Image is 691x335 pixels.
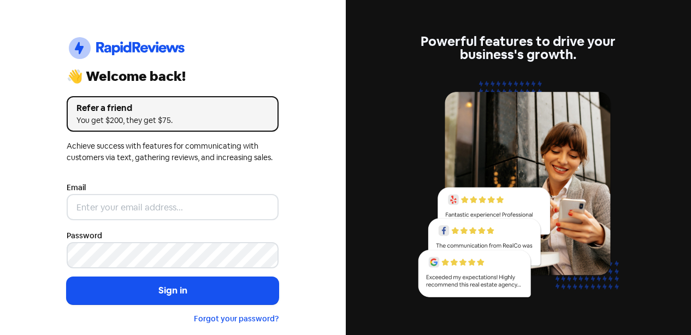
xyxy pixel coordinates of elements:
div: You get $200, they get $75. [76,115,269,126]
img: reviews [412,74,624,310]
label: Password [67,230,102,242]
button: Sign in [67,277,279,304]
div: 👋 Welcome back! [67,70,279,83]
a: Forgot your password? [194,314,279,324]
div: Powerful features to drive your business's growth. [412,35,624,61]
label: Email [67,182,86,193]
div: Achieve success with features for communicating with customers via text, gathering reviews, and i... [67,140,279,163]
div: Refer a friend [76,102,269,115]
input: Enter your email address... [67,194,279,220]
